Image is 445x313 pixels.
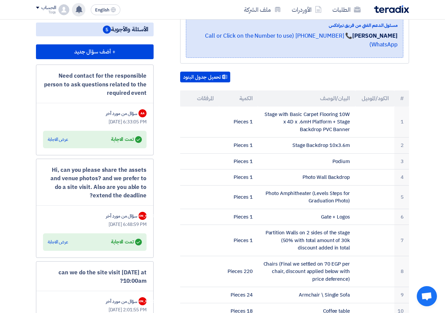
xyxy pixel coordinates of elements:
[180,72,230,82] button: تحميل جدول البنود
[219,107,258,138] td: 1 Pieces
[258,209,355,225] td: Gate + Logos
[394,107,409,138] td: 1
[394,225,409,256] td: 7
[219,138,258,154] td: 1 Pieces
[394,209,409,225] td: 6
[138,109,147,117] div: AA
[103,25,148,34] span: الأسئلة والأجوبة
[394,287,409,303] td: 9
[95,8,109,12] span: English
[192,22,398,29] div: مسئول الدعم الفني من فريق تيرادكس
[48,239,68,245] div: عرض الاجابة
[258,225,355,256] td: Partition Walls on 2 sides of the stage (50% with total amount of 30k discount added in total
[286,2,327,17] a: الأوردرات
[352,32,398,40] strong: [PERSON_NAME]
[219,90,258,107] th: الكمية
[43,221,147,228] div: [DATE] 6:48:59 PM
[258,287,355,303] td: Armchair \ Single Sofa
[43,166,147,200] div: Hi, can you please share the assets and venue photos? and we prefer to do a site visit. Also are ...
[258,90,355,107] th: البيان/الوصف
[180,90,219,107] th: المرفقات
[43,118,147,125] div: [DATE] 6:33:05 PM
[36,10,56,14] div: Toqa
[219,185,258,209] td: 1 Pieces
[258,107,355,138] td: Stage with Basic Carpet Flooring 10W x 4D x .6mH Platform + Stage Backdrop PVC Banner
[394,90,409,107] th: #
[106,298,137,305] div: سؤال من مورد آخر
[394,256,409,287] td: 8
[41,5,56,11] div: الحساب
[374,5,409,13] img: Teradix logo
[394,185,409,209] td: 5
[258,169,355,186] td: Photo Wall Backdrop
[58,4,69,15] img: profile_test.png
[219,287,258,303] td: 24 Pieces
[106,212,137,220] div: سؤال من مورد آخر
[111,237,142,247] div: تمت الاجابة
[327,2,366,17] a: الطلبات
[219,256,258,287] td: 220 Pieces
[394,153,409,169] td: 3
[43,268,147,285] div: can we do the site visit [DATE] at 10:00am?
[91,4,120,15] button: English
[258,256,355,287] td: Chairs (Final we settled on 70 EGP per chair, discount applied below with price deference)
[394,169,409,186] td: 4
[417,286,437,306] a: Open chat
[103,26,111,34] span: 5
[106,110,137,117] div: سؤال من مورد آخر
[219,225,258,256] td: 1 Pieces
[111,135,142,144] div: تمت الاجابة
[258,185,355,209] td: Photo Amphitheater (Levels Steps for Graduation Photo)
[258,153,355,169] td: Podium
[219,169,258,186] td: 1 Pieces
[355,90,394,107] th: الكود/الموديل
[48,136,68,143] div: عرض الاجابة
[258,138,355,154] td: Stage Backdrop 10x3.6m
[219,209,258,225] td: 1 Pieces
[205,32,398,49] a: 📞 [PHONE_NUMBER] (Call or Click on the Number to use WhatsApp)
[138,297,147,305] div: [PERSON_NAME]
[138,212,147,220] div: [PERSON_NAME]
[219,153,258,169] td: 1 Pieces
[36,44,154,59] button: + أضف سؤال جديد
[43,72,147,97] div: Need contact for the responsible person to ask questions related to the required event
[394,138,409,154] td: 2
[239,2,286,17] a: ملف الشركة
